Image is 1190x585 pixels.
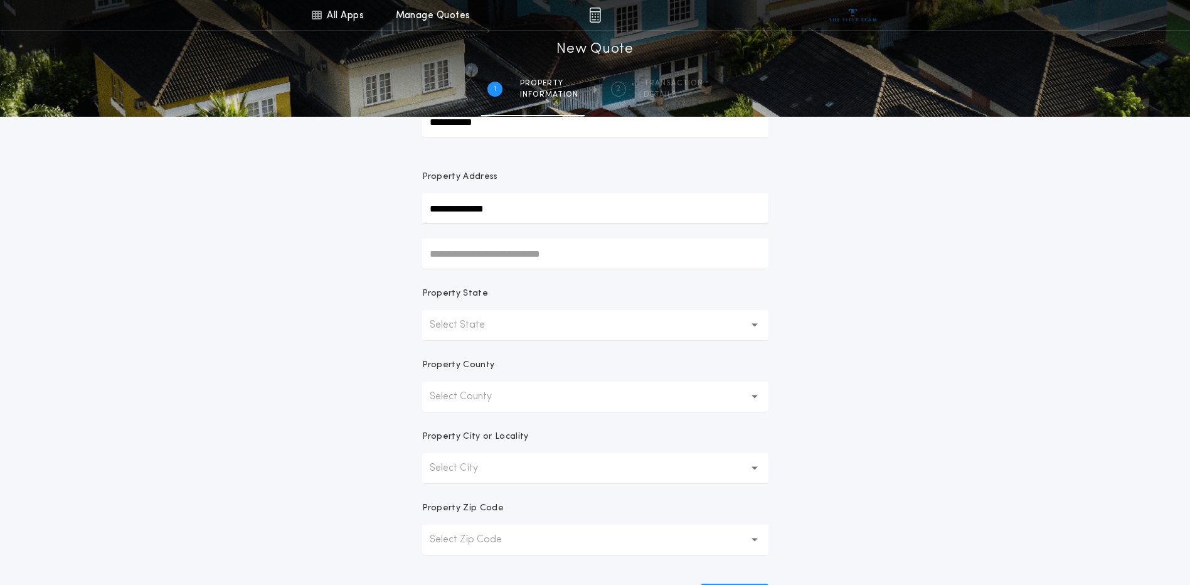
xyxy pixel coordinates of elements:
[494,84,496,94] h2: 1
[430,389,512,404] p: Select County
[422,171,768,183] p: Property Address
[422,453,768,483] button: Select City
[422,382,768,412] button: Select County
[422,502,504,515] p: Property Zip Code
[422,431,529,443] p: Property City or Locality
[422,359,495,372] p: Property County
[422,310,768,340] button: Select State
[422,107,768,137] input: Prepared For
[644,78,703,89] span: Transaction
[422,525,768,555] button: Select Zip Code
[430,532,522,547] p: Select Zip Code
[422,287,488,300] p: Property State
[589,8,601,23] img: img
[430,318,505,333] p: Select State
[616,84,620,94] h2: 2
[644,90,703,100] span: details
[430,461,498,476] p: Select City
[556,40,633,60] h1: New Quote
[520,78,578,89] span: Property
[829,9,876,21] img: vs-icon
[520,90,578,100] span: information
